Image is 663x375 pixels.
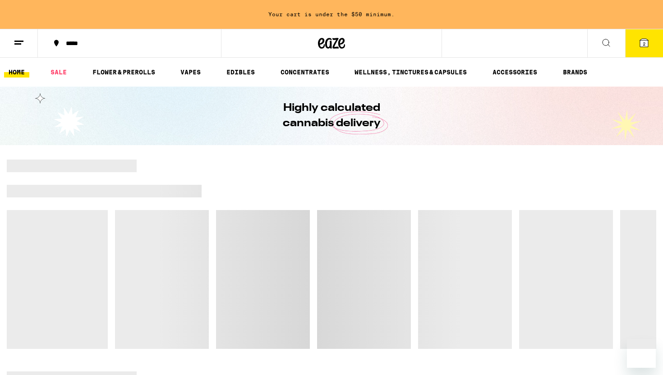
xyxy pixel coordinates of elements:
[627,339,656,368] iframe: Button to launch messaging window
[276,67,334,78] a: CONCENTRATES
[88,67,160,78] a: FLOWER & PREROLLS
[488,67,542,78] a: ACCESSORIES
[558,67,592,78] a: BRANDS
[4,67,29,78] a: HOME
[222,67,259,78] a: EDIBLES
[176,67,205,78] a: VAPES
[257,101,406,131] h1: Highly calculated cannabis delivery
[46,67,71,78] a: SALE
[350,67,471,78] a: WELLNESS, TINCTURES & CAPSULES
[625,29,663,57] button: 2
[643,41,645,46] span: 2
